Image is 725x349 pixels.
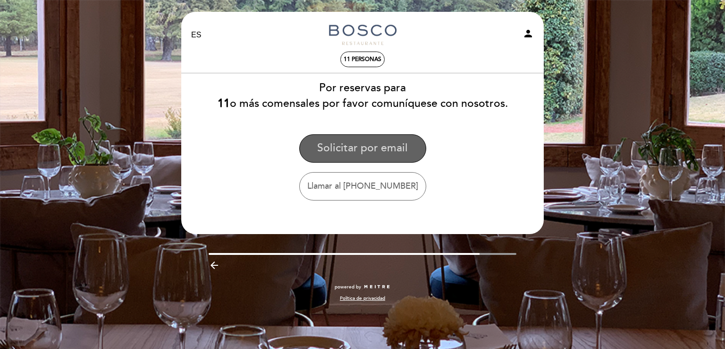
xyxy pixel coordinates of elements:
button: Solicitar por email [299,134,426,163]
img: MEITRE [363,285,390,289]
a: powered by [335,284,390,290]
button: person [523,28,534,43]
a: [PERSON_NAME] [303,22,422,48]
div: Por reservas para o más comensales por favor comuníquese con nosotros. [181,80,544,112]
span: powered by [335,284,361,290]
i: person [523,28,534,39]
button: Llamar al [PHONE_NUMBER] [299,172,426,201]
a: Política de privacidad [340,295,385,302]
span: 11 personas [344,56,381,63]
b: 11 [218,97,230,110]
i: arrow_backward [209,260,220,271]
